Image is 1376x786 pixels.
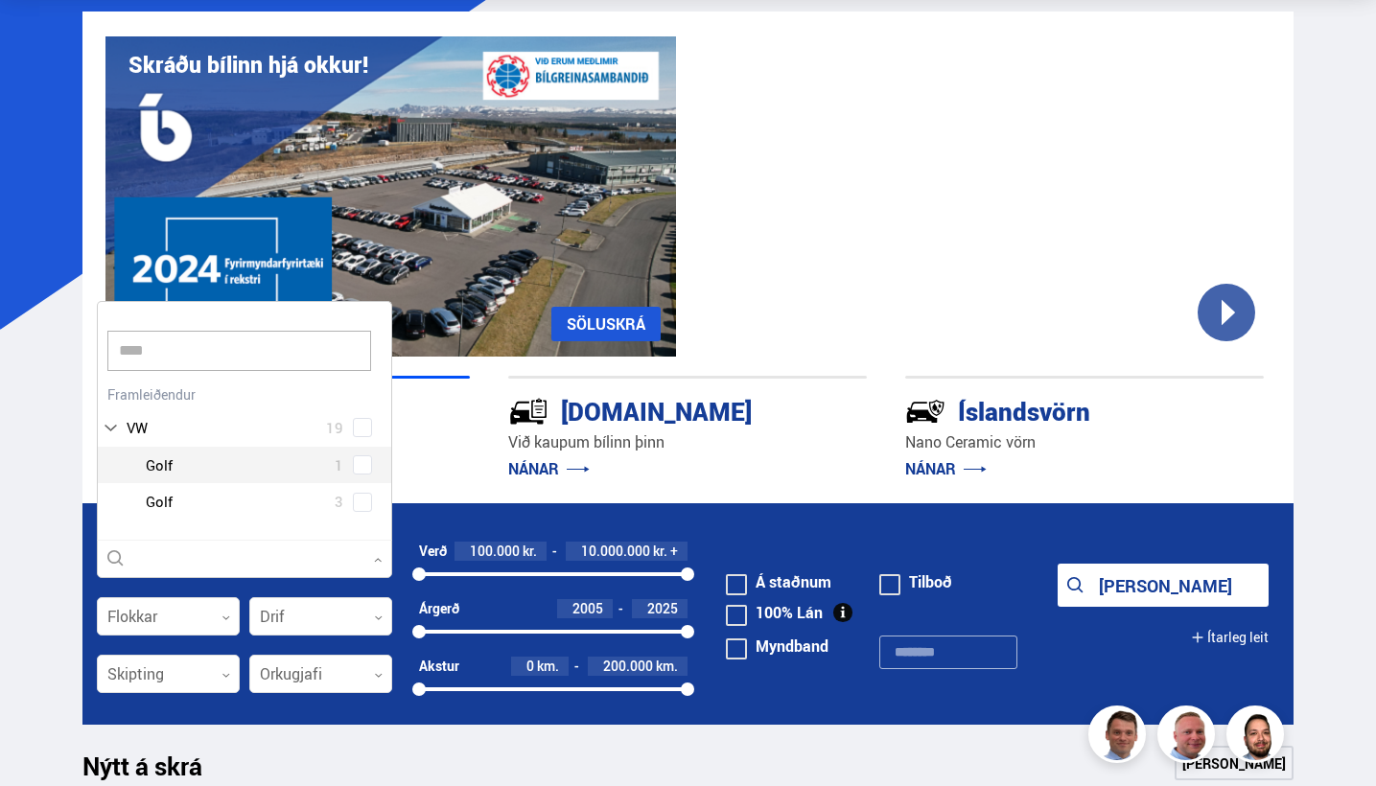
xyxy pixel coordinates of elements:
[905,391,945,431] img: -Svtn6bYgwAsiwNX.svg
[581,542,650,560] span: 10.000.000
[128,52,368,78] h1: Skráðu bílinn hjá okkur!
[1229,708,1287,766] img: nhp88E3Fdnt1Opn2.png
[1191,615,1269,659] button: Ítarleg leit
[335,451,343,479] span: 1
[905,458,987,479] a: NÁNAR
[670,543,678,559] span: +
[105,36,677,357] img: eKx6w-_Home_640_.png
[537,659,559,674] span: km.
[653,543,667,559] span: kr.
[726,605,823,620] label: 100% Lán
[15,8,73,65] button: Open LiveChat chat widget
[726,638,828,654] label: Myndband
[1175,746,1294,780] a: [PERSON_NAME]
[726,574,831,589] label: Á staðnum
[905,431,1264,453] p: Nano Ceramic vörn
[335,488,343,516] span: 3
[1160,708,1218,766] img: siFngHWaQ9KaOqBr.png
[656,659,678,674] span: km.
[470,542,520,560] span: 100.000
[508,431,867,453] p: Við kaupum bílinn þinn
[1058,564,1269,607] button: [PERSON_NAME]
[603,657,653,675] span: 200.000
[647,599,678,617] span: 2025
[419,543,447,559] div: Verð
[326,414,343,442] span: 19
[508,393,799,427] div: [DOMAIN_NAME]
[905,393,1196,427] div: Íslandsvörn
[551,307,661,341] a: SÖLUSKRÁ
[508,458,590,479] a: NÁNAR
[1091,708,1149,766] img: FbJEzSuNWCJXmdc-.webp
[508,391,548,431] img: tr5P-W3DuiFaO7aO.svg
[879,574,952,589] label: Tilboð
[523,543,537,559] span: kr.
[419,659,459,674] div: Akstur
[127,414,148,442] span: VW
[572,599,603,617] span: 2005
[526,657,534,675] span: 0
[419,601,459,616] div: Árgerð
